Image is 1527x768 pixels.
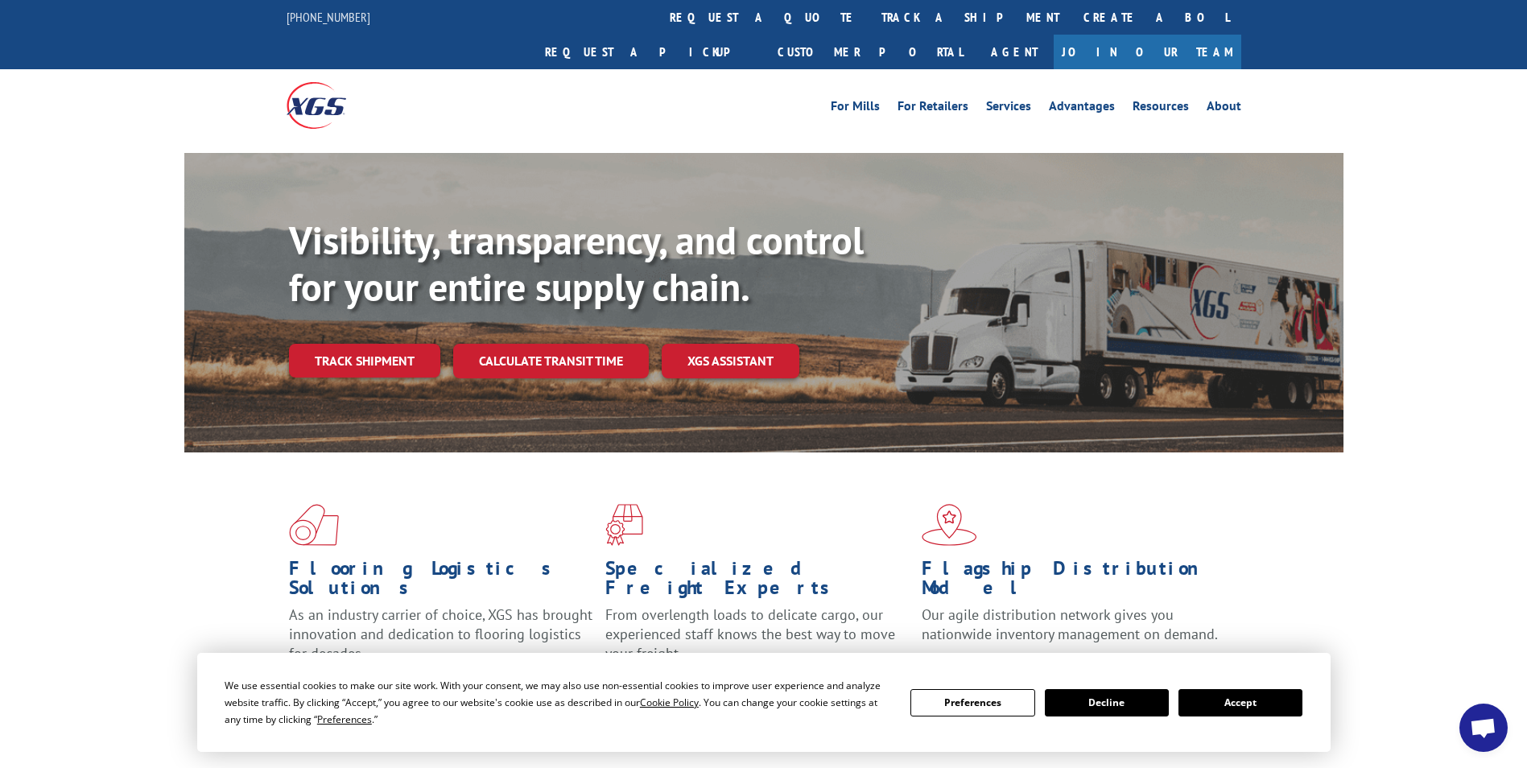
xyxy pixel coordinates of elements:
[1459,704,1508,752] div: Open chat
[1207,100,1241,118] a: About
[289,215,864,312] b: Visibility, transparency, and control for your entire supply chain.
[1054,35,1241,69] a: Join Our Team
[225,677,891,728] div: We use essential cookies to make our site work. With your consent, we may also use non-essential ...
[289,344,440,378] a: Track shipment
[317,712,372,726] span: Preferences
[1178,689,1302,716] button: Accept
[922,605,1218,643] span: Our agile distribution network gives you nationwide inventory management on demand.
[986,100,1031,118] a: Services
[1133,100,1189,118] a: Resources
[453,344,649,378] a: Calculate transit time
[662,344,799,378] a: XGS ASSISTANT
[898,100,968,118] a: For Retailers
[640,696,699,709] span: Cookie Policy
[533,35,766,69] a: Request a pickup
[1049,100,1115,118] a: Advantages
[289,504,339,546] img: xgs-icon-total-supply-chain-intelligence-red
[910,689,1034,716] button: Preferences
[605,559,910,605] h1: Specialized Freight Experts
[831,100,880,118] a: For Mills
[605,504,643,546] img: xgs-icon-focused-on-flooring-red
[289,559,593,605] h1: Flooring Logistics Solutions
[922,559,1226,605] h1: Flagship Distribution Model
[1045,689,1169,716] button: Decline
[289,605,592,663] span: As an industry carrier of choice, XGS has brought innovation and dedication to flooring logistics...
[197,653,1331,752] div: Cookie Consent Prompt
[287,9,370,25] a: [PHONE_NUMBER]
[975,35,1054,69] a: Agent
[605,605,910,677] p: From overlength loads to delicate cargo, our experienced staff knows the best way to move your fr...
[766,35,975,69] a: Customer Portal
[922,504,977,546] img: xgs-icon-flagship-distribution-model-red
